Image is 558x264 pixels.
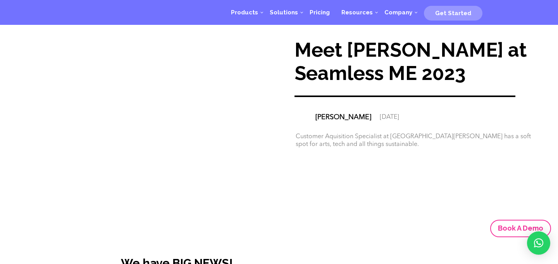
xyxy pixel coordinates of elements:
a: Resources [336,1,379,24]
span: Pricing [310,9,330,16]
div: [PERSON_NAME] [315,114,371,122]
a: Products [225,1,264,24]
a: Solutions [264,1,304,24]
span: Products [231,9,258,16]
a: Book A Demo [490,220,551,237]
div: Customer Aquisition Specialist at [GEOGRAPHIC_DATA][PERSON_NAME] has a soft spot for arts, tech a... [296,133,539,149]
a: Pricing [304,1,336,24]
span: Solutions [270,9,298,16]
span: Resources [341,9,373,16]
span: Company [384,9,412,16]
a: Company [379,1,418,24]
span: Get Started [435,10,471,17]
a: Get Started [424,7,482,18]
div: [DATE] [380,114,399,122]
div: Meet [PERSON_NAME] at Seamless ME 2023 [294,38,542,85]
